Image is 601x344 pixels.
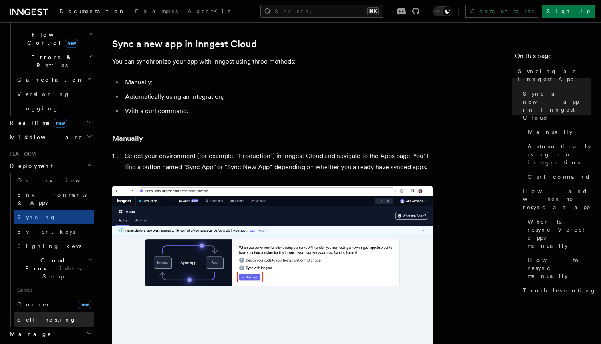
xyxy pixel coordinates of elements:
[528,218,591,250] span: When to resync Vercel apps manually
[112,133,143,144] a: Manually
[433,6,452,16] button: Toggle dark mode
[54,2,130,22] a: Documentation
[59,8,125,14] span: Documentation
[14,239,94,253] a: Signing keys
[17,316,76,323] span: Self hosting
[17,228,75,235] span: Event keys
[515,64,591,86] a: Syncing an Inngest App
[6,133,83,141] span: Middleware
[14,188,94,210] a: Environments & Apps
[14,296,94,312] a: Connectnew
[528,128,573,136] span: Manually
[6,327,94,341] button: Manage
[524,170,591,184] a: Curl command
[523,187,591,211] span: How and when to resync an app
[123,77,433,88] li: Manually;
[528,173,591,181] span: Curl command
[524,139,591,170] a: Automatically using an integration
[260,5,383,18] button: Search...⌘K
[6,130,94,144] button: Middleware
[17,105,59,112] span: Logging
[112,56,433,67] p: You can synchronize your app with Inngest using three methods:
[183,2,235,22] a: AgentKit
[524,214,591,253] a: When to resync Vercel apps manually
[518,67,591,83] span: Syncing an Inngest App
[78,300,91,309] span: new
[14,101,94,116] a: Logging
[14,284,94,296] span: Guides
[123,106,433,117] li: With a curl command.
[17,214,56,220] span: Syncing
[6,151,36,157] span: Platform
[465,5,538,18] a: Contact sales
[520,184,591,214] a: How and when to resync an app
[14,224,94,239] a: Event keys
[14,253,94,284] button: Cloud Providers Setup
[6,116,94,130] button: Realtimenew
[130,2,183,22] a: Examples
[542,5,595,18] a: Sign Up
[14,87,94,101] a: Versioning
[528,142,591,166] span: Automatically using an integration
[135,8,178,14] span: Examples
[6,119,67,127] span: Realtime
[14,256,89,280] span: Cloud Providers Setup
[14,53,87,69] span: Errors & Retries
[112,38,257,50] a: Sync a new app in Inngest Cloud
[520,86,591,125] a: Sync a new app in Inngest Cloud
[523,90,591,122] span: Sync a new app in Inngest Cloud
[123,150,433,173] li: Select your environment (for example, "Production") in Inngest Cloud and navigate to the Apps pag...
[520,283,591,298] a: Troubleshooting
[17,301,53,308] span: Connect
[6,173,94,327] div: Deployment
[6,162,53,170] span: Deployment
[17,243,81,249] span: Signing keys
[14,31,88,47] span: Flow Control
[367,7,379,15] kbd: ⌘K
[14,76,83,84] span: Cancellation
[14,173,94,188] a: Overview
[14,312,94,327] a: Self hosting
[528,256,591,280] span: How to resync manually
[17,192,87,206] span: Environments & Apps
[188,8,230,14] span: AgentKit
[17,91,70,97] span: Versioning
[524,253,591,283] a: How to resync manually
[14,210,94,224] a: Syncing
[6,330,52,338] span: Manage
[524,125,591,139] a: Manually
[17,177,100,184] span: Overview
[123,91,433,102] li: Automatically using an integration;
[14,28,94,50] button: Flow Controlnew
[65,39,78,48] span: new
[515,51,591,64] h4: On this page
[523,286,596,294] span: Troubleshooting
[54,119,67,128] span: new
[14,72,94,87] button: Cancellation
[6,159,94,173] button: Deployment
[14,50,94,72] button: Errors & Retries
